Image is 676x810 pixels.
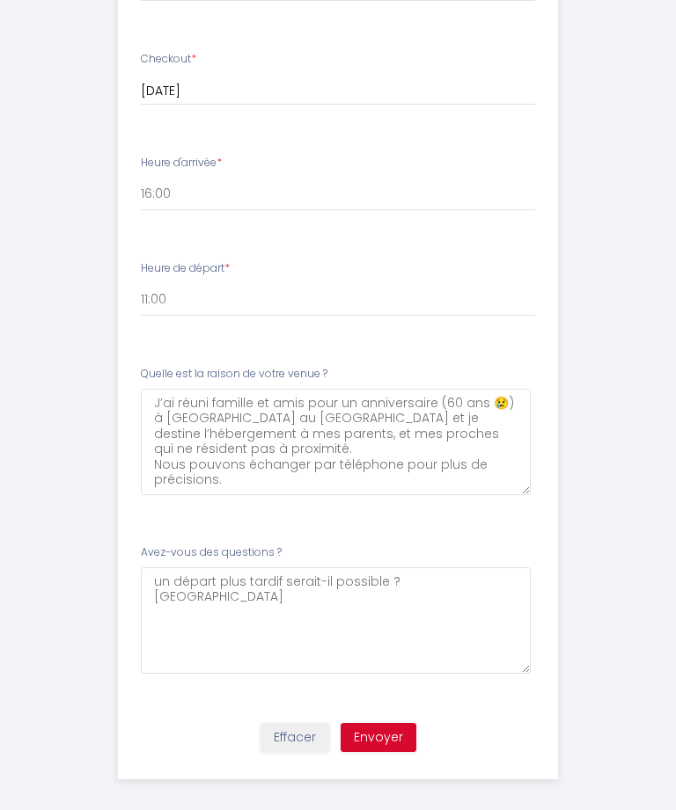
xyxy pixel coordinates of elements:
button: Envoyer [341,723,416,753]
label: Checkout [141,51,196,68]
label: Quelle est la raison de votre venue ? [141,366,327,383]
label: Heure d'arrivée [141,155,222,171]
label: Heure de départ [141,260,230,277]
label: Avez-vous des questions ? [141,544,282,561]
button: Effacer [261,723,329,753]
